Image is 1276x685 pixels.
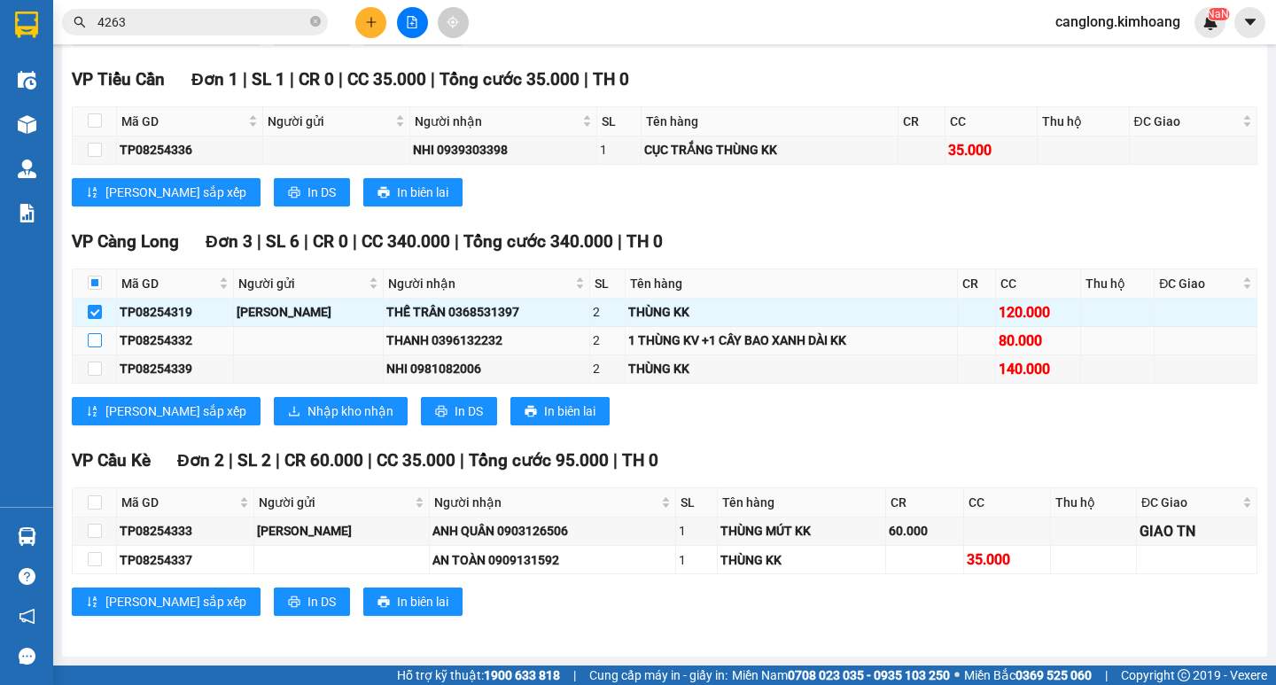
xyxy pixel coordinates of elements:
[455,401,483,421] span: In DS
[447,16,459,28] span: aim
[243,69,247,90] span: |
[117,518,254,546] td: TP08254333
[1051,488,1137,518] th: Thu hộ
[72,231,179,252] span: VP Càng Long
[945,107,1038,136] th: CC
[788,668,950,682] strong: 0708 023 035 - 0935 103 250
[18,115,36,134] img: warehouse-icon
[310,16,321,27] span: close-circle
[463,231,613,252] span: Tổng cước 340.000
[628,359,954,378] div: THÙNG KK
[628,302,954,322] div: THÙNG KK
[593,359,622,378] div: 2
[642,107,899,136] th: Tên hàng
[19,568,35,585] span: question-circle
[72,69,165,90] span: VP Tiểu Cần
[259,493,411,512] span: Người gửi
[117,327,234,355] td: TP08254332
[589,666,727,685] span: Cung cấp máy in - giấy in:
[590,269,626,299] th: SL
[86,595,98,610] span: sort-ascending
[252,69,285,90] span: SL 1
[121,274,215,293] span: Mã GD
[397,592,448,611] span: In biên lai
[36,35,165,51] span: VP Càng Long -
[397,183,448,202] span: In biên lai
[1081,269,1155,299] th: Thu hộ
[120,331,230,350] div: TP08254332
[597,107,642,136] th: SL
[363,588,463,616] button: printerIn biên lai
[886,488,965,518] th: CR
[600,140,638,160] div: 1
[593,331,622,350] div: 2
[72,178,261,206] button: sort-ascending[PERSON_NAME] sắp xếp
[105,592,246,611] span: [PERSON_NAME] sắp xếp
[954,672,960,679] span: ⚪️
[276,450,280,471] span: |
[257,521,426,541] div: [PERSON_NAME]
[177,450,224,471] span: Đơn 2
[72,397,261,425] button: sort-ascending[PERSON_NAME] sắp xếp
[679,521,714,541] div: 1
[386,331,587,350] div: THANH 0396132232
[432,521,673,541] div: ANH QUÂN 0903126506
[274,588,350,616] button: printerIn DS
[120,302,230,322] div: TP08254319
[229,450,233,471] span: |
[889,521,961,541] div: 60.000
[544,401,595,421] span: In biên lai
[363,178,463,206] button: printerIn biên lai
[105,401,246,421] span: [PERSON_NAME] sắp xếp
[191,69,238,90] span: Đơn 1
[86,405,98,419] span: sort-ascending
[999,358,1078,380] div: 140.000
[299,69,334,90] span: CR 0
[134,35,165,51] span: HỮU
[413,140,594,160] div: NHI 0939303398
[105,183,246,202] span: [PERSON_NAME] sắp xếp
[117,136,263,165] td: TP08254336
[18,204,36,222] img: solution-icon
[434,493,657,512] span: Người nhận
[121,112,245,131] span: Mã GD
[355,7,386,38] button: plus
[525,405,537,419] span: printer
[103,96,210,113] span: [PERSON_NAME]
[377,186,390,200] span: printer
[628,331,954,350] div: 1 THÙNG KV +1 CÂY BAO XANH DÀI KK
[618,231,622,252] span: |
[720,550,883,570] div: THÙNG KK
[19,648,35,665] span: message
[432,550,673,570] div: AN TOÀN 0909131592
[206,231,253,252] span: Đơn 3
[377,450,455,471] span: CC 35.000
[999,301,1078,323] div: 120.000
[353,231,357,252] span: |
[237,302,380,322] div: [PERSON_NAME]
[237,450,271,471] span: SL 2
[377,595,390,610] span: printer
[455,231,459,252] span: |
[386,359,587,378] div: NHI 0981082006
[1134,112,1239,131] span: ĐC Giao
[18,160,36,178] img: warehouse-icon
[440,69,580,90] span: Tổng cước 35.000
[120,140,260,160] div: TP08254336
[120,359,230,378] div: TP08254339
[1105,666,1108,685] span: |
[288,186,300,200] span: printer
[484,668,560,682] strong: 1900 633 818
[97,12,307,32] input: Tìm tên, số ĐT hoặc mã đơn
[435,405,447,419] span: printer
[117,299,234,327] td: TP08254319
[72,450,151,471] span: VP Cầu Kè
[593,69,629,90] span: TH 0
[732,666,950,685] span: Miền Nam
[613,450,618,471] span: |
[438,7,469,38] button: aim
[274,397,408,425] button: downloadNhập kho nhận
[86,186,98,200] span: sort-ascending
[310,14,321,31] span: close-circle
[307,401,393,421] span: Nhập kho nhận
